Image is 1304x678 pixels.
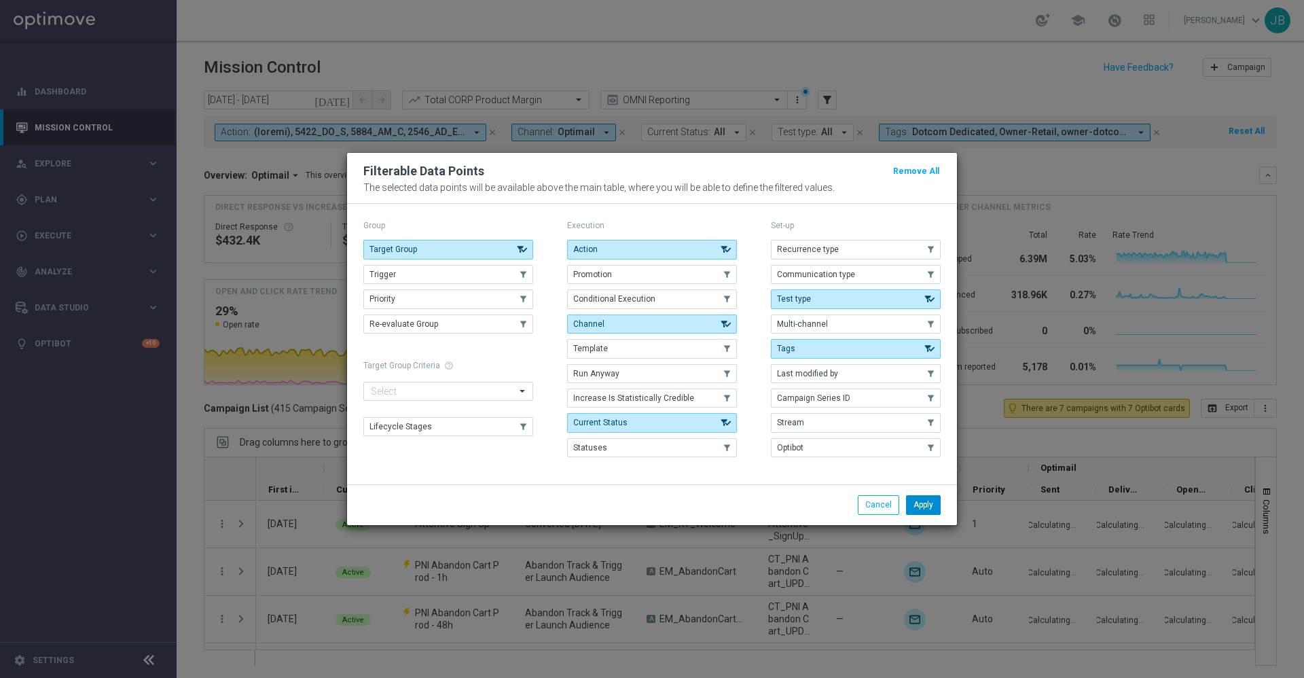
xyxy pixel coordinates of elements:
p: Group [363,220,533,231]
button: Stream [771,413,941,432]
button: Channel [567,315,737,334]
p: Execution [567,220,737,231]
button: Apply [906,495,941,514]
span: Communication type [777,270,855,279]
span: Test type [777,294,811,304]
button: Tags [771,339,941,358]
span: Trigger [369,270,396,279]
span: Increase Is Statistically Credible [573,393,694,403]
span: Optibot [777,443,803,452]
span: Action [573,245,598,254]
button: Remove All [892,164,941,179]
button: Test type [771,289,941,308]
button: Trigger [363,265,533,284]
button: Multi-channel [771,315,941,334]
button: Recurrence type [771,240,941,259]
button: Template [567,339,737,358]
span: Campaign Series ID [777,393,850,403]
span: Priority [369,294,395,304]
span: Current Status [573,418,628,427]
span: Stream [777,418,804,427]
span: Statuses [573,443,607,452]
button: Current Status [567,413,737,432]
button: Increase Is Statistically Credible [567,389,737,408]
p: Set-up [771,220,941,231]
button: Optibot [771,438,941,457]
span: Template [573,344,608,353]
button: Priority [363,289,533,308]
span: Multi-channel [777,319,828,329]
span: help_outline [444,361,454,370]
span: Channel [573,319,604,329]
button: Communication type [771,265,941,284]
span: Lifecycle Stages [369,422,432,431]
button: Promotion [567,265,737,284]
span: Recurrence type [777,245,839,254]
button: Re-evaluate Group [363,315,533,334]
button: Run Anyway [567,364,737,383]
span: Conditional Execution [573,294,655,304]
button: Target Group [363,240,533,259]
p: The selected data points will be available above the main table, where you will be able to define... [363,182,941,193]
button: Cancel [858,495,899,514]
h1: Target Group Criteria [363,361,533,370]
span: Re-evaluate Group [369,319,438,329]
span: Target Group [369,245,417,254]
button: Campaign Series ID [771,389,941,408]
button: Statuses [567,438,737,457]
span: Last modified by [777,369,838,378]
button: Lifecycle Stages [363,417,533,436]
button: Last modified by [771,364,941,383]
span: Promotion [573,270,612,279]
span: Run Anyway [573,369,619,378]
button: Action [567,240,737,259]
span: Tags [777,344,795,353]
h2: Filterable Data Points [363,163,484,179]
button: Conditional Execution [567,289,737,308]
